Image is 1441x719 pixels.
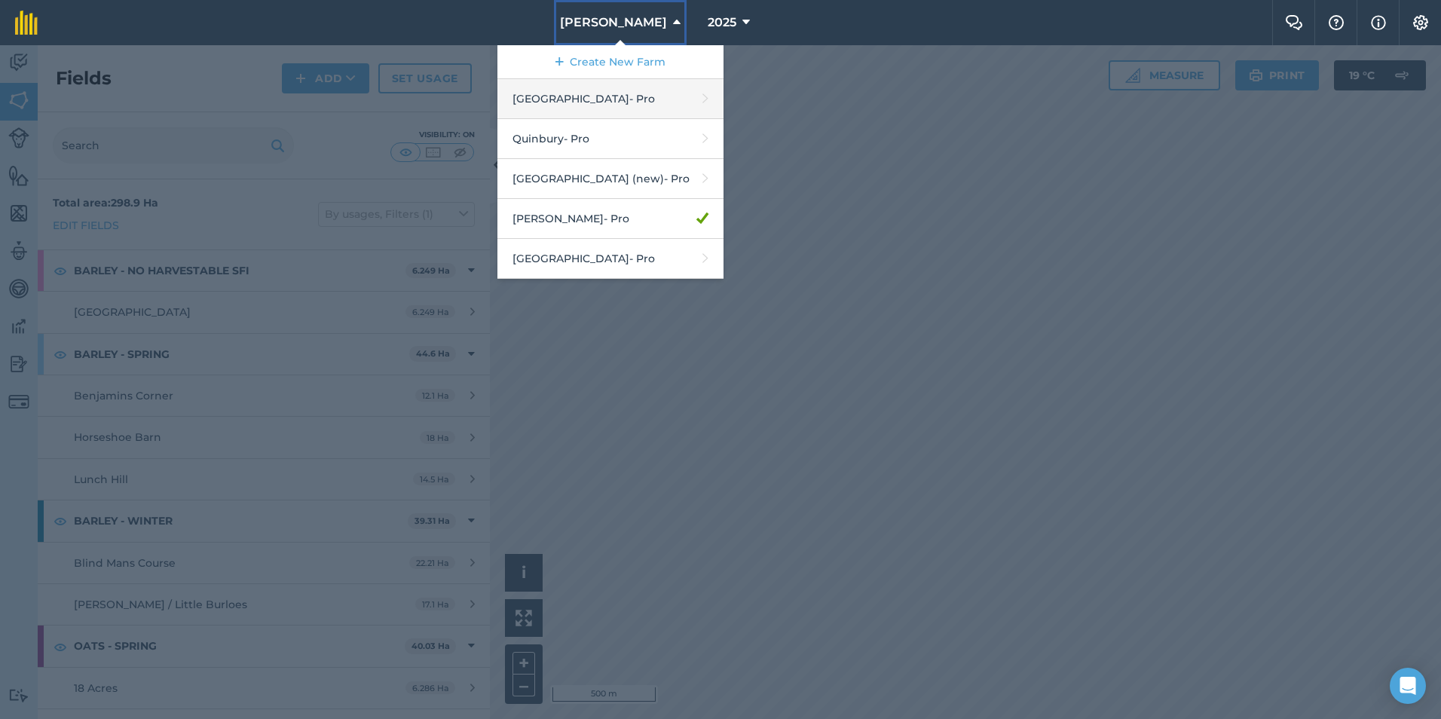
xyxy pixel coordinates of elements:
[497,199,724,239] a: [PERSON_NAME]- Pro
[497,159,724,199] a: [GEOGRAPHIC_DATA] (new)- Pro
[1371,14,1386,32] img: svg+xml;base64,PHN2ZyB4bWxucz0iaHR0cDovL3d3dy53My5vcmcvMjAwMC9zdmciIHdpZHRoPSIxNyIgaGVpZ2h0PSIxNy...
[1285,15,1303,30] img: Two speech bubbles overlapping with the left bubble in the forefront
[1412,15,1430,30] img: A cog icon
[497,119,724,159] a: Quinbury- Pro
[1390,668,1426,704] div: Open Intercom Messenger
[497,239,724,279] a: [GEOGRAPHIC_DATA]- Pro
[1327,15,1345,30] img: A question mark icon
[560,14,667,32] span: [PERSON_NAME]
[15,11,38,35] img: fieldmargin Logo
[497,79,724,119] a: [GEOGRAPHIC_DATA]- Pro
[497,45,724,79] a: Create New Farm
[708,14,736,32] span: 2025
